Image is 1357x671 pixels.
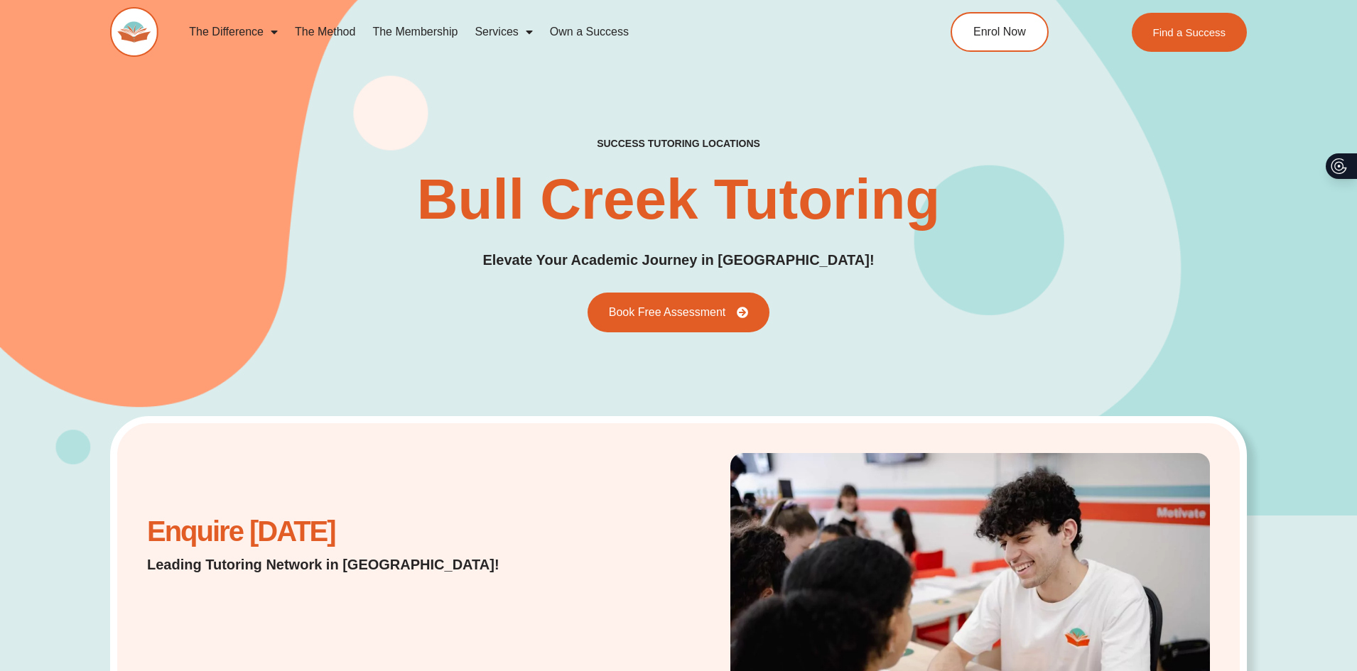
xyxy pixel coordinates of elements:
[364,16,466,48] a: The Membership
[180,16,286,48] a: The Difference
[466,16,541,48] a: Services
[951,12,1049,52] a: Enrol Now
[973,26,1026,38] span: Enrol Now
[588,293,770,332] a: Book Free Assessment
[417,171,940,228] h1: Bull Creek Tutoring
[482,249,874,271] p: Elevate Your Academic Journey in [GEOGRAPHIC_DATA]!
[541,16,637,48] a: Own a Success
[147,555,558,574] p: Leading Tutoring Network in [GEOGRAPHIC_DATA]!
[1152,27,1226,38] span: Find a Success
[609,307,726,318] span: Book Free Assessment
[147,523,558,540] h2: Enquire [DATE]
[286,16,364,48] a: The Method
[180,16,885,48] nav: Menu
[597,137,760,150] h2: success tutoring locations
[1131,13,1247,52] a: Find a Success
